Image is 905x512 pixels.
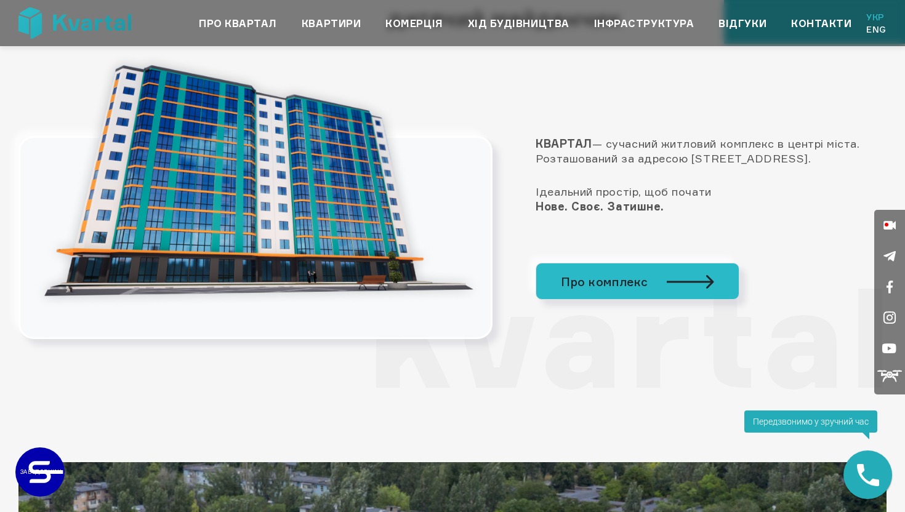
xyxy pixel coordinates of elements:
[302,16,361,31] a: Квартири
[15,447,65,497] a: ЗАБУДОВНИК
[536,184,887,214] p: Ідеальний простір, щоб почати
[718,16,766,31] a: Відгуки
[536,199,664,213] strong: Нове. Своє. Затишне.
[536,263,739,300] a: Про комплекс
[18,7,131,39] img: Kvartal
[468,16,569,31] a: Хід будівництва
[536,136,887,166] p: — сучасний житловий комплекс в центрі міста. Розташований за адресою [STREET_ADDRESS].
[385,16,443,31] a: Комерція
[20,468,62,475] text: ЗАБУДОВНИК
[744,410,877,433] div: Передзвонимо у зручний час
[866,23,887,36] a: Eng
[536,137,592,150] strong: КВАРТАЛ
[866,11,887,23] a: Укр
[594,16,694,31] a: Інфраструктура
[791,16,851,31] a: Контакти
[199,16,277,31] a: Про квартал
